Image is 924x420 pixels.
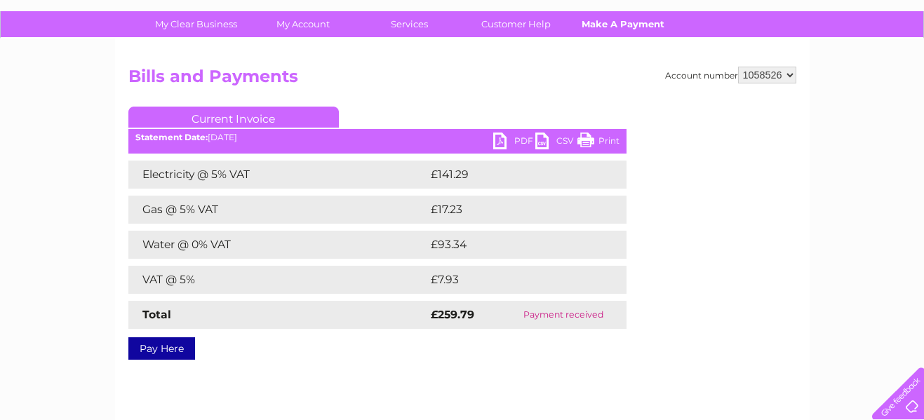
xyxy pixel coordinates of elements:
a: Blog [802,60,822,70]
a: Telecoms [751,60,794,70]
h2: Bills and Payments [128,67,796,93]
strong: £259.79 [431,308,474,321]
td: Gas @ 5% VAT [128,196,427,224]
img: logo.png [32,36,104,79]
td: £17.23 [427,196,596,224]
a: Log out [878,60,911,70]
a: CSV [535,133,577,153]
a: Energy [712,60,743,70]
td: £141.29 [427,161,600,189]
td: Water @ 0% VAT [128,231,427,259]
a: PDF [493,133,535,153]
a: Customer Help [458,11,574,37]
div: [DATE] [128,133,627,142]
td: VAT @ 5% [128,266,427,294]
td: £93.34 [427,231,598,259]
a: My Account [245,11,361,37]
strong: Total [142,308,171,321]
a: Contact [831,60,865,70]
div: Clear Business is a trading name of Verastar Limited (registered in [GEOGRAPHIC_DATA] No. 3667643... [131,8,794,68]
td: Electricity @ 5% VAT [128,161,427,189]
a: Print [577,133,620,153]
a: Water [677,60,704,70]
td: £7.93 [427,266,594,294]
a: Current Invoice [128,107,339,128]
a: Pay Here [128,337,195,360]
a: 0333 014 3131 [659,7,756,25]
a: My Clear Business [138,11,254,37]
a: Make A Payment [565,11,681,37]
td: Payment received [500,301,627,329]
div: Account number [665,67,796,83]
a: Services [351,11,467,37]
b: Statement Date: [135,132,208,142]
